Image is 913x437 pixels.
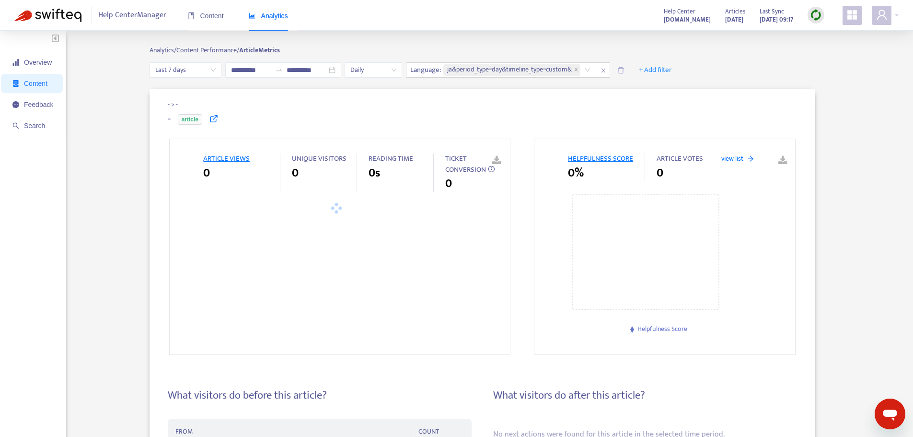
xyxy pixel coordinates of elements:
span: appstore [846,9,858,21]
span: Help Center [664,6,695,17]
span: delete [617,67,624,74]
span: Feedback [24,101,53,108]
span: user [876,9,888,21]
span: swap-right [275,66,283,74]
button: + Add filter [632,62,679,78]
span: Daily [350,63,396,77]
span: > [171,99,176,110]
span: book [188,12,195,19]
span: Help Center Manager [98,6,166,24]
strong: [DATE] 09:17 [760,14,793,25]
span: signal [12,59,19,66]
span: HELPFULNESS SCORE [568,153,633,165]
span: TICKET CONVERSION [445,153,486,176]
span: close [597,65,610,76]
span: 0 [445,175,452,192]
iframe: メッセージングウィンドウを開くボタン [875,399,905,429]
span: ARTICLE VIEWS [203,153,250,165]
span: close [574,67,578,73]
h4: What visitors do after this article? [493,389,645,402]
span: UNIQUE VISITORS [292,153,347,165]
span: Last Sync [760,6,784,17]
span: message [12,101,19,108]
span: Content [24,80,47,87]
span: Overview [24,59,52,66]
span: area-chart [249,12,255,19]
span: ja&period_type=day&timeline_type=custom& [443,64,580,76]
span: 0 [657,165,663,182]
strong: Article Metrics [239,45,280,56]
span: 0s [369,165,380,182]
span: Analytics/ Content Performance/ [150,45,239,56]
img: sync.dc5367851b00ba804db3.png [810,9,822,21]
span: 0% [568,165,584,182]
span: view list [721,154,743,164]
span: ja&period_type=day&timeline_type=custom& [447,64,572,76]
span: 0 [203,165,210,182]
img: Swifteq [14,9,81,22]
span: Analytics [249,12,288,20]
span: + Add filter [639,64,672,76]
span: READING TIME [369,153,413,165]
span: ARTICLE VOTES [657,153,703,165]
span: arrow-right [747,155,754,162]
span: container [12,80,19,87]
strong: [DATE] [725,14,743,25]
span: Last 7 days [155,63,216,77]
span: - [176,99,178,109]
span: to [275,66,283,74]
span: article [178,114,202,125]
span: search [12,122,19,129]
span: Content [188,12,224,20]
h4: - [168,113,171,126]
span: Articles [725,6,745,17]
h4: What visitors do before this article? [168,389,327,402]
a: [DOMAIN_NAME] [664,14,711,25]
span: Search [24,122,45,130]
span: 0 [292,165,299,182]
span: Helpfulness Score [637,323,687,334]
span: - [168,99,171,110]
span: Language : [406,63,442,77]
